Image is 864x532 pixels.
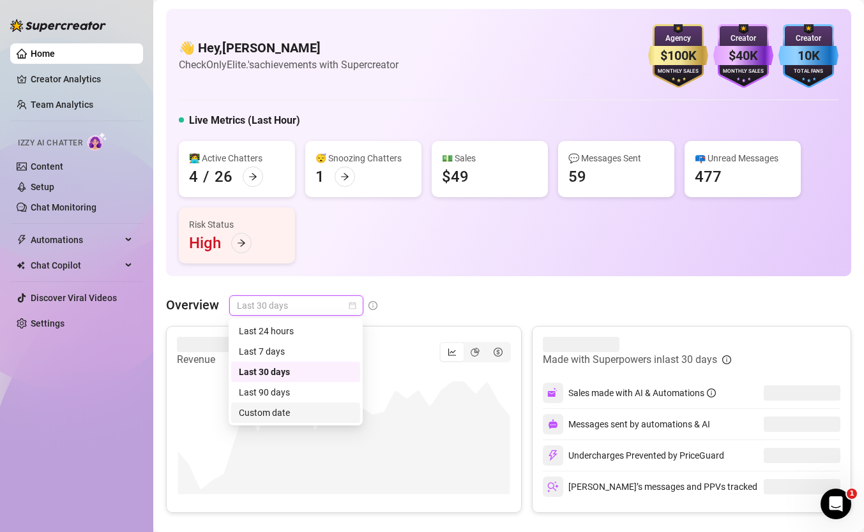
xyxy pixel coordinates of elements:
span: Automations [31,230,121,250]
div: Risk Status [189,218,285,232]
div: 59 [568,166,586,187]
div: 26 [215,166,232,187]
span: thunderbolt [17,235,27,245]
span: info-circle [368,301,377,310]
a: Setup [31,182,54,192]
div: Custom date [239,406,352,420]
img: svg%3e [547,450,559,461]
span: 1 [847,489,857,499]
span: line-chart [448,348,457,357]
div: $49 [442,166,469,187]
div: Custom date [231,403,360,423]
img: purple-badge-B9DA21FR.svg [713,24,773,88]
div: Messages sent by automations & AI [543,414,710,434]
div: 😴 Snoozing Chatters [315,151,411,165]
div: $40K [713,46,773,66]
a: Creator Analytics [31,69,133,89]
a: Chat Monitoring [31,202,96,212]
span: arrow-right [340,172,349,181]
span: dollar-circle [494,348,503,357]
span: arrow-right [237,239,246,248]
a: Home [31,48,55,59]
article: Made with Superpowers in last 30 days [543,352,717,367]
div: 👩‍💻 Active Chatters [189,151,285,165]
a: Content [31,161,63,172]
div: 💵 Sales [442,151,538,165]
div: 4 [189,166,198,187]
div: segmented control [439,342,511,362]
div: Creator [778,33,838,45]
img: AI Chatter [87,132,107,151]
div: 📪 Unread Messages [695,151,791,165]
article: Overview [166,295,219,314]
div: Last 90 days [239,385,352,399]
div: Sales made with AI & Automations [568,386,716,400]
div: 💬 Messages Sent [568,151,664,165]
div: Monthly Sales [713,68,773,76]
a: Discover Viral Videos [31,293,117,303]
img: svg%3e [547,481,559,492]
div: Last 7 days [239,344,352,358]
span: info-circle [722,355,731,364]
span: Last 30 days [237,296,356,315]
span: pie-chart [471,348,480,357]
img: logo-BBDzfeDw.svg [10,19,106,32]
div: [PERSON_NAME]’s messages and PPVs tracked [543,477,757,497]
div: Last 30 days [239,365,352,379]
img: blue-badge-DgoSNQY1.svg [778,24,838,88]
article: Revenue [177,352,254,367]
div: Agency [648,33,708,45]
a: Team Analytics [31,100,93,110]
div: Last 24 hours [231,321,360,341]
span: Chat Copilot [31,255,121,276]
img: svg%3e [548,419,558,429]
img: Chat Copilot [17,261,25,270]
span: arrow-right [248,172,257,181]
div: Monthly Sales [648,68,708,76]
div: Creator [713,33,773,45]
img: svg%3e [547,387,559,399]
div: 1 [315,166,324,187]
div: $100K [648,46,708,66]
article: Check OnlyElite.'s achievements with Supercreator [179,57,398,73]
a: Settings [31,318,64,329]
div: Last 30 days [231,362,360,382]
div: Last 7 days [231,341,360,362]
div: Last 90 days [231,382,360,403]
span: info-circle [707,388,716,397]
div: Undercharges Prevented by PriceGuard [543,445,724,466]
img: gold-badge-CigiZidd.svg [648,24,708,88]
div: Total Fans [778,68,838,76]
div: 10K [778,46,838,66]
span: calendar [349,302,356,309]
span: Izzy AI Chatter [18,137,82,149]
div: Last 24 hours [239,324,352,338]
iframe: Intercom live chat [821,489,851,519]
h5: Live Metrics (Last Hour) [189,113,300,128]
h4: 👋 Hey, [PERSON_NAME] [179,39,398,57]
div: 477 [695,166,722,187]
